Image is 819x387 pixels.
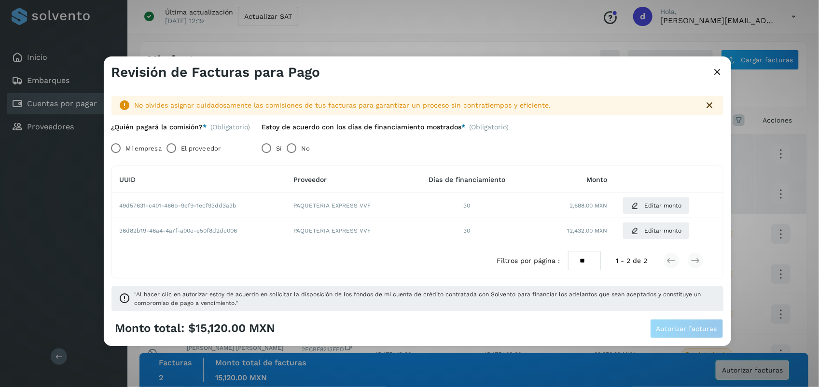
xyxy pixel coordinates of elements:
[497,256,560,266] span: Filtros por página :
[111,64,320,81] h3: Revisión de Facturas para Pago
[211,123,250,131] span: (Obligatorio)
[262,123,466,131] label: Estoy de acuerdo con los días de financiamiento mostrados
[286,193,407,219] td: PAQUETERIA EXPRESS VVF
[616,256,648,266] span: 1 - 2 de 2
[650,319,723,338] button: Autorizar facturas
[407,219,527,244] td: 30
[115,321,185,335] span: Monto total:
[189,321,276,335] span: $15,120.00 MXN
[470,123,509,135] span: (Obligatorio)
[286,219,407,244] td: PAQUETERIA EXPRESS VVF
[112,219,286,244] td: 36d82b19-46a4-4a7f-a00e-e50f8d2dc006
[112,193,286,219] td: 49d57631-c401-466b-9ef9-1ecf93dd3a3b
[135,290,716,307] span: "Al hacer clic en autorizar estoy de acuerdo en solicitar la disposición de los fondos de mi cuen...
[644,227,681,235] span: Editar monto
[569,201,607,210] span: 2,688.00 MXN
[623,197,690,214] button: Editar monto
[429,176,505,183] span: Días de financiamiento
[126,139,162,158] label: Mi empresa
[293,176,327,183] span: Proveedor
[586,176,607,183] span: Monto
[644,201,681,210] span: Editar monto
[567,227,607,235] span: 12,432.00 MXN
[277,139,282,158] label: Sí
[407,193,527,219] td: 30
[181,139,221,158] label: El proveedor
[120,176,136,183] span: UUID
[135,100,696,111] div: No olvides asignar cuidadosamente las comisiones de tus facturas para garantizar un proceso sin c...
[623,222,690,240] button: Editar monto
[656,325,717,332] span: Autorizar facturas
[301,139,310,158] label: No
[111,123,207,131] label: ¿Quién pagará la comisión?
